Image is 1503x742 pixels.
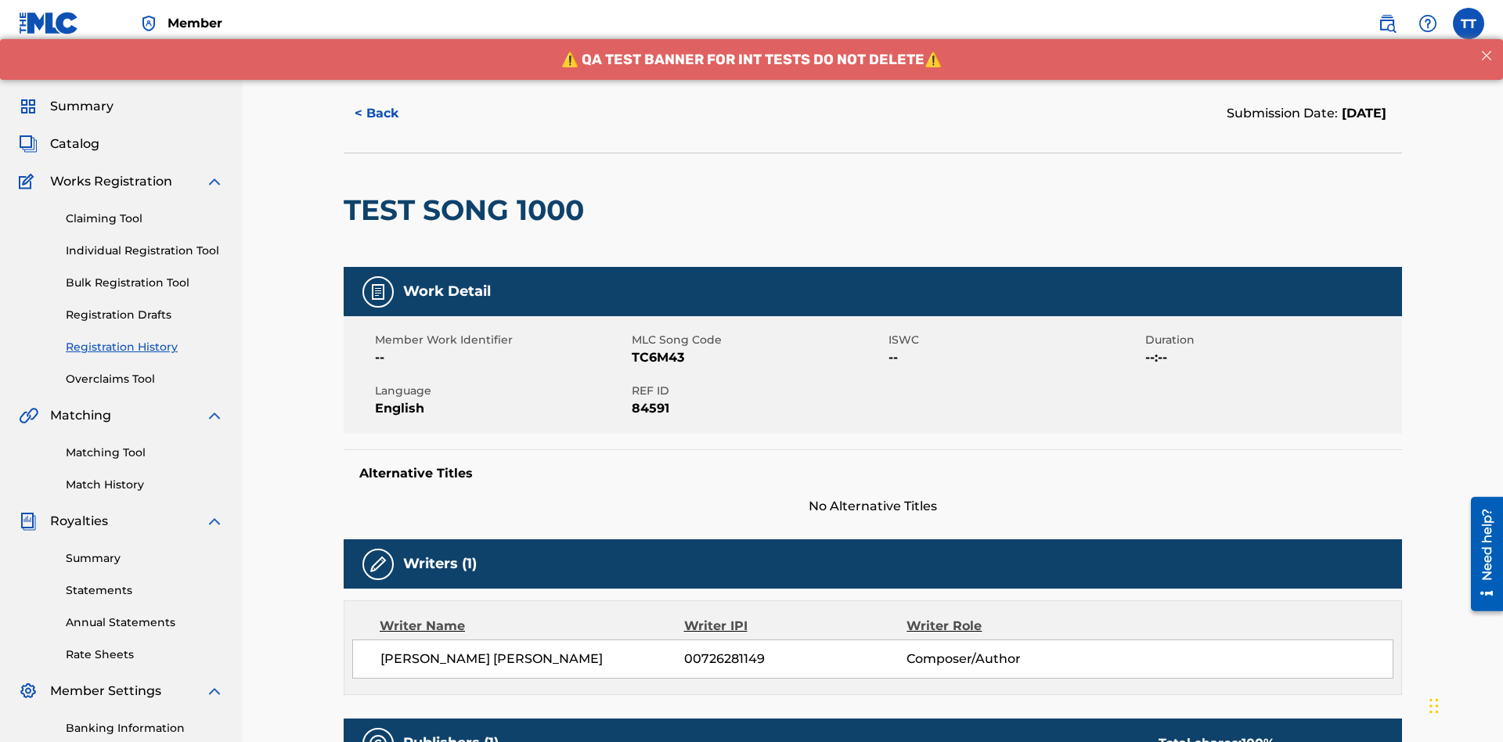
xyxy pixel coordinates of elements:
span: Matching [50,406,111,425]
a: Registration History [66,339,224,355]
h5: Alternative Titles [359,466,1386,481]
span: No Alternative Titles [344,497,1402,516]
span: Catalog [50,135,99,153]
img: expand [205,172,224,191]
div: Writer Name [380,617,684,636]
span: [DATE] [1338,106,1386,121]
iframe: Resource Center [1459,491,1503,619]
span: Works Registration [50,172,172,191]
a: Annual Statements [66,614,224,631]
iframe: Chat Widget [1425,667,1503,742]
img: Member Settings [19,682,38,701]
span: 84591 [632,399,885,418]
a: SummarySummary [19,97,114,116]
img: Top Rightsholder [139,14,158,33]
div: Submission Date: [1227,104,1386,123]
h2: TEST SONG 1000 [344,193,592,228]
span: Language [375,383,628,399]
div: Writer Role [906,617,1109,636]
span: Member [168,14,222,32]
img: Royalties [19,512,38,531]
span: Royalties [50,512,108,531]
img: expand [205,406,224,425]
a: Overclaims Tool [66,371,224,387]
span: -- [888,348,1141,367]
a: Match History [66,477,224,493]
img: Matching [19,406,38,425]
span: REF ID [632,383,885,399]
span: Duration [1145,332,1398,348]
a: Claiming Tool [66,211,224,227]
img: Work Detail [369,283,387,301]
h5: Writers (1) [403,555,477,573]
div: Help [1412,8,1444,39]
span: 00726281149 [684,650,906,668]
div: Drag [1429,683,1439,729]
span: --:-- [1145,348,1398,367]
span: TC6M43 [632,348,885,367]
div: User Menu [1453,8,1484,39]
img: expand [205,682,224,701]
a: Bulk Registration Tool [66,275,224,291]
a: Summary [66,550,224,567]
a: Individual Registration Tool [66,243,224,259]
span: English [375,399,628,418]
div: Writer IPI [684,617,907,636]
span: -- [375,348,628,367]
a: Statements [66,582,224,599]
img: Writers [369,555,387,574]
img: MLC Logo [19,12,79,34]
span: [PERSON_NAME] [PERSON_NAME] [380,650,684,668]
img: expand [205,512,224,531]
span: ⚠️ QA TEST BANNER FOR INT TESTS DO NOT DELETE⚠️ [561,12,942,29]
span: Member Work Identifier [375,332,628,348]
img: help [1418,14,1437,33]
img: Summary [19,97,38,116]
a: CatalogCatalog [19,135,99,153]
h5: Work Detail [403,283,491,301]
a: Registration Drafts [66,307,224,323]
img: Catalog [19,135,38,153]
span: Summary [50,97,114,116]
span: Composer/Author [906,650,1109,668]
img: search [1378,14,1397,33]
a: Matching Tool [66,445,224,461]
img: Works Registration [19,172,39,191]
span: ISWC [888,332,1141,348]
a: Rate Sheets [66,647,224,663]
a: Banking Information [66,720,224,737]
span: Member Settings [50,682,161,701]
span: MLC Song Code [632,332,885,348]
button: < Back [344,94,438,133]
a: Public Search [1371,8,1403,39]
